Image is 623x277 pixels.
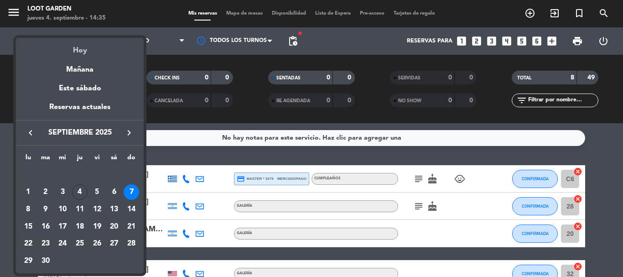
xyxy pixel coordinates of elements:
div: 27 [106,236,122,252]
td: 13 de septiembre de 2025 [106,201,123,218]
td: 12 de septiembre de 2025 [88,201,106,218]
th: jueves [71,152,88,167]
td: 6 de septiembre de 2025 [106,184,123,201]
td: 25 de septiembre de 2025 [71,235,88,253]
div: 3 [55,184,70,200]
td: 8 de septiembre de 2025 [20,201,37,218]
td: 28 de septiembre de 2025 [123,235,140,253]
td: 15 de septiembre de 2025 [20,218,37,235]
td: 7 de septiembre de 2025 [123,184,140,201]
div: 14 [124,202,139,217]
div: 29 [21,253,36,269]
div: 25 [72,236,88,252]
div: 22 [21,236,36,252]
td: 11 de septiembre de 2025 [71,201,88,218]
th: domingo [123,152,140,167]
button: keyboard_arrow_right [121,127,137,139]
div: 4 [72,184,88,200]
div: 30 [38,253,53,269]
td: 27 de septiembre de 2025 [106,235,123,253]
div: 26 [89,236,105,252]
td: 20 de septiembre de 2025 [106,218,123,235]
td: 18 de septiembre de 2025 [71,218,88,235]
td: 24 de septiembre de 2025 [54,235,71,253]
button: keyboard_arrow_left [22,127,39,139]
td: 21 de septiembre de 2025 [123,218,140,235]
div: 1 [21,184,36,200]
div: 21 [124,219,139,235]
div: 16 [38,219,53,235]
td: 9 de septiembre de 2025 [37,201,54,218]
div: Este sábado [16,76,144,101]
div: 7 [124,184,139,200]
div: 12 [89,202,105,217]
th: lunes [20,152,37,167]
th: sábado [106,152,123,167]
span: septiembre 2025 [39,127,121,139]
div: 6 [106,184,122,200]
div: 8 [21,202,36,217]
td: 30 de septiembre de 2025 [37,252,54,270]
td: 4 de septiembre de 2025 [71,184,88,201]
div: 5 [89,184,105,200]
i: keyboard_arrow_right [124,127,135,138]
div: 9 [38,202,53,217]
div: Mañana [16,57,144,76]
div: 18 [72,219,88,235]
td: 26 de septiembre de 2025 [88,235,106,253]
td: 19 de septiembre de 2025 [88,218,106,235]
td: 29 de septiembre de 2025 [20,252,37,270]
div: 15 [21,219,36,235]
div: Reservas actuales [16,101,144,120]
td: 3 de septiembre de 2025 [54,184,71,201]
div: 2 [38,184,53,200]
td: 2 de septiembre de 2025 [37,184,54,201]
div: 13 [106,202,122,217]
th: miércoles [54,152,71,167]
td: 5 de septiembre de 2025 [88,184,106,201]
td: 1 de septiembre de 2025 [20,184,37,201]
td: 23 de septiembre de 2025 [37,235,54,253]
td: SEP. [20,167,140,184]
div: Hoy [16,38,144,57]
td: 16 de septiembre de 2025 [37,218,54,235]
div: 19 [89,219,105,235]
div: 28 [124,236,139,252]
div: 10 [55,202,70,217]
div: 24 [55,236,70,252]
td: 17 de septiembre de 2025 [54,218,71,235]
i: keyboard_arrow_left [25,127,36,138]
th: viernes [88,152,106,167]
td: 22 de septiembre de 2025 [20,235,37,253]
div: 17 [55,219,70,235]
div: 11 [72,202,88,217]
div: 20 [106,219,122,235]
div: 23 [38,236,53,252]
td: 10 de septiembre de 2025 [54,201,71,218]
td: 14 de septiembre de 2025 [123,201,140,218]
th: martes [37,152,54,167]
